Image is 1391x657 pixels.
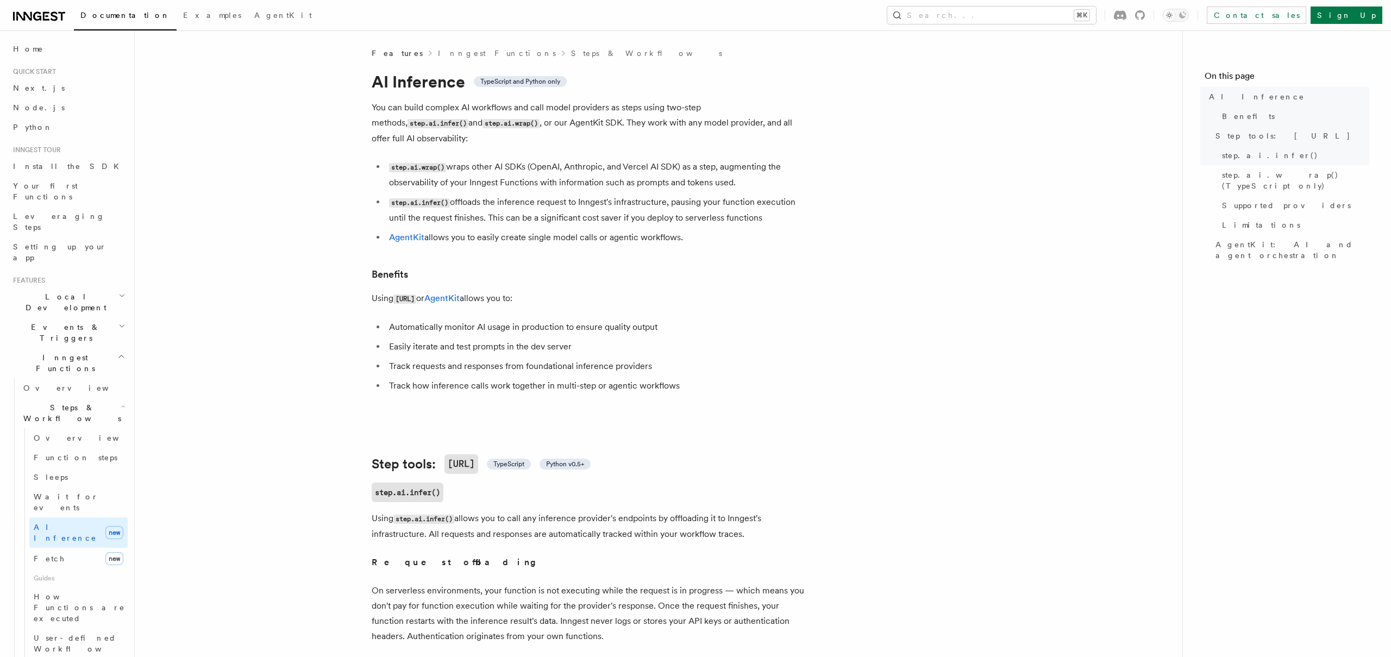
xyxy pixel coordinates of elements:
[1205,70,1369,87] h4: On this page
[493,460,524,468] span: TypeScript
[19,402,121,424] span: Steps & Workflows
[483,119,540,128] code: step.ai.wrap()
[9,78,128,98] a: Next.js
[372,511,806,542] p: Using allows you to call any inference provider's endpoints by offloading it to Inngest's infrast...
[1209,91,1305,102] span: AI Inference
[546,460,584,468] span: Python v0.5+
[29,487,128,517] a: Wait for events
[29,517,128,548] a: AI Inferencenew
[1218,107,1369,126] a: Benefits
[13,84,65,92] span: Next.js
[9,287,128,317] button: Local Development
[13,162,126,171] span: Install the SDK
[1215,239,1369,261] span: AgentKit: AI and agent orchestration
[1222,150,1318,161] span: step.ai.infer()
[438,48,556,59] a: Inngest Functions
[9,317,128,348] button: Events & Triggers
[1218,196,1369,215] a: Supported providers
[1211,126,1369,146] a: Step tools: [URL]
[372,483,443,502] a: step.ai.infer()
[1074,10,1089,21] kbd: ⌘K
[13,123,53,132] span: Python
[1205,87,1369,107] a: AI Inference
[372,100,806,146] p: You can build complex AI workflows and call model providers as steps using two-step methods, and ...
[444,454,478,474] code: [URL]
[9,39,128,59] a: Home
[372,72,806,91] h1: AI Inference
[9,98,128,117] a: Node.js
[9,176,128,207] a: Your first Functions
[9,146,61,154] span: Inngest tour
[254,11,312,20] span: AgentKit
[248,3,318,29] a: AgentKit
[1218,215,1369,235] a: Limitations
[887,7,1096,24] button: Search...⌘K
[9,322,118,343] span: Events & Triggers
[9,276,45,285] span: Features
[393,515,454,524] code: step.ai.infer()
[1207,7,1306,24] a: Contact sales
[372,48,423,59] span: Features
[1222,170,1369,191] span: step.ai.wrap() (TypeScript only)
[393,295,416,304] code: [URL]
[19,398,128,428] button: Steps & Workflows
[386,320,806,335] li: Automatically monitor AI usage in production to ensure quality output
[372,267,408,282] a: Benefits
[34,453,117,462] span: Function steps
[386,230,806,245] li: allows you to easily create single model calls or agentic workflows.
[1163,9,1189,22] button: Toggle dark mode
[9,291,118,313] span: Local Development
[372,583,806,644] p: On serverless environments, your function is not executing while the request is in progress — whi...
[29,428,128,448] a: Overview
[105,552,123,565] span: new
[386,378,806,393] li: Track how inference calls work together in multi-step or agentic workflows
[9,67,56,76] span: Quick start
[1218,146,1369,165] a: step.ai.infer()
[1222,111,1275,122] span: Benefits
[389,198,450,208] code: step.ai.infer()
[372,454,591,474] a: Step tools:[URL] TypeScript Python v0.5+
[183,11,241,20] span: Examples
[34,473,68,481] span: Sleeps
[34,523,97,542] span: AI Inference
[13,182,78,201] span: Your first Functions
[34,492,98,512] span: Wait for events
[389,232,424,242] a: AgentKit
[9,348,128,378] button: Inngest Functions
[386,359,806,374] li: Track requests and responses from foundational inference providers
[480,77,560,86] span: TypeScript and Python only
[34,592,125,623] span: How Functions are executed
[1222,200,1351,211] span: Supported providers
[34,634,131,653] span: User-defined Workflows
[389,163,446,172] code: step.ai.wrap()
[9,117,128,137] a: Python
[29,467,128,487] a: Sleeps
[1215,130,1351,141] span: Step tools: [URL]
[1218,165,1369,196] a: step.ai.wrap() (TypeScript only)
[29,587,128,628] a: How Functions are executed
[408,119,468,128] code: step.ai.infer()
[29,570,128,587] span: Guides
[372,291,806,306] p: Using or allows you to:
[386,195,806,226] li: offloads the inference request to Inngest's infrastructure, pausing your function execution until...
[177,3,248,29] a: Examples
[1311,7,1382,24] a: Sign Up
[13,103,65,112] span: Node.js
[19,378,128,398] a: Overview
[1211,235,1369,265] a: AgentKit: AI and agent orchestration
[74,3,177,30] a: Documentation
[571,48,722,59] a: Steps & Workflows
[386,339,806,354] li: Easily iterate and test prompts in the dev server
[9,157,128,176] a: Install the SDK
[424,293,460,303] a: AgentKit
[29,448,128,467] a: Function steps
[13,242,106,262] span: Setting up your app
[9,352,117,374] span: Inngest Functions
[34,554,65,563] span: Fetch
[372,557,544,567] strong: Request offloading
[13,212,105,231] span: Leveraging Steps
[9,237,128,267] a: Setting up your app
[105,526,123,539] span: new
[1222,220,1300,230] span: Limitations
[13,43,43,54] span: Home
